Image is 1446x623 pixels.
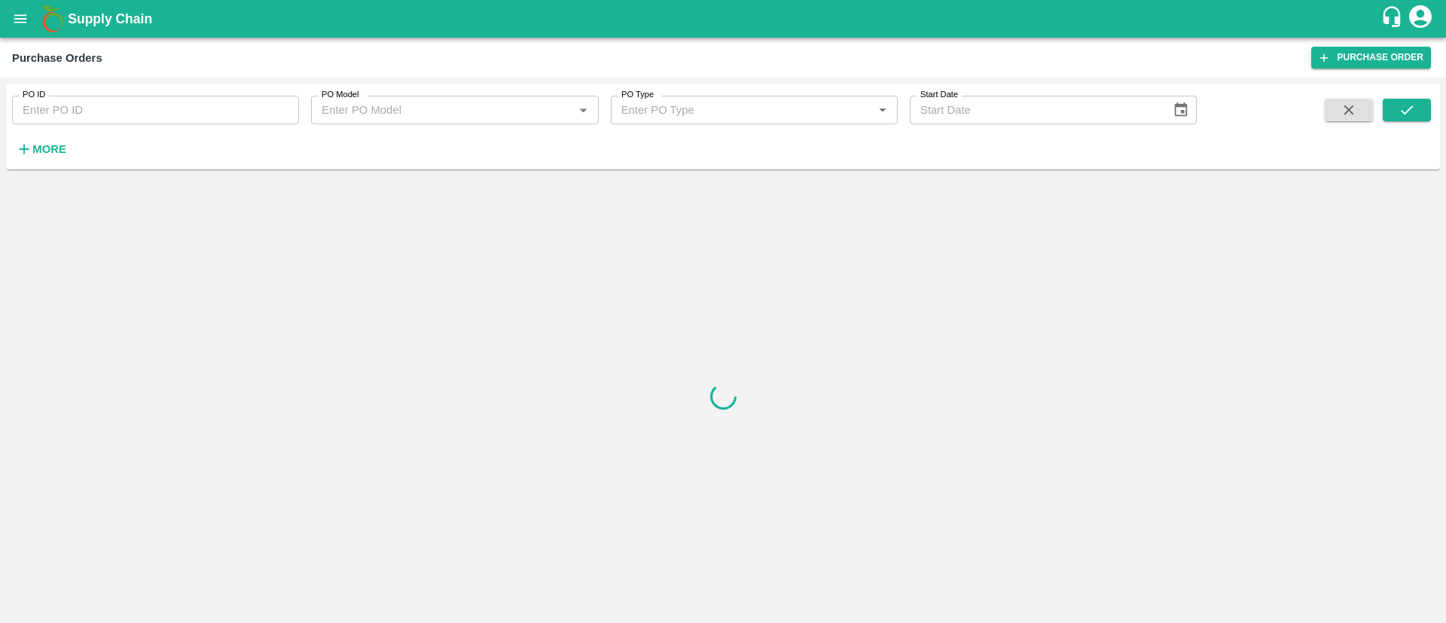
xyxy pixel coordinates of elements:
[322,89,359,101] label: PO Model
[12,48,102,68] div: Purchase Orders
[12,136,70,162] button: More
[920,89,958,101] label: Start Date
[68,11,152,26] b: Supply Chain
[1407,3,1434,35] div: account of current user
[68,8,1380,29] a: Supply Chain
[573,100,593,120] button: Open
[38,4,68,34] img: logo
[873,100,892,120] button: Open
[23,89,45,101] label: PO ID
[1167,96,1195,124] button: Choose date
[1311,47,1431,69] a: Purchase Order
[12,96,299,124] input: Enter PO ID
[3,2,38,36] button: open drawer
[32,143,66,155] strong: More
[910,96,1161,124] input: Start Date
[1380,5,1407,32] div: customer-support
[621,89,654,101] label: PO Type
[615,100,868,120] input: Enter PO Type
[316,100,569,120] input: Enter PO Model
